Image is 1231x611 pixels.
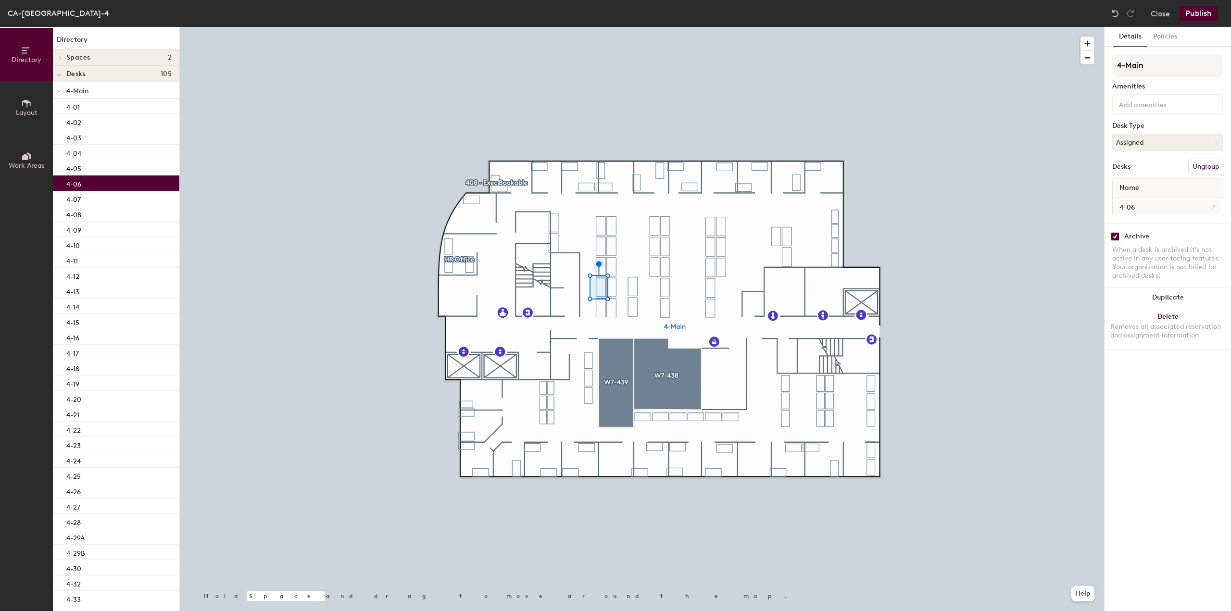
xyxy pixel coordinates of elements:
[66,70,85,78] span: Desks
[1071,586,1094,601] button: Help
[66,193,81,204] p: 4-07
[168,54,172,62] span: 2
[1126,9,1135,18] img: Redo
[1112,134,1223,151] button: Assigned
[1112,163,1131,171] div: Desks
[66,285,79,296] p: 4-13
[1105,288,1231,307] button: Duplicate
[161,70,172,78] span: 105
[66,593,81,604] p: 4-33
[1124,233,1149,240] div: Archive
[1115,200,1221,214] input: Unnamed desk
[16,109,38,117] span: Layout
[66,516,81,527] p: 4-28
[66,331,79,342] p: 4-16
[1113,27,1147,47] button: Details
[12,56,41,64] span: Directory
[1115,179,1144,197] span: Name
[66,177,81,188] p: 4-06
[1112,83,1223,90] div: Amenities
[1112,122,1223,130] div: Desk Type
[8,7,109,19] div: CA-[GEOGRAPHIC_DATA]-4
[66,116,81,127] p: 4-02
[9,162,44,170] span: Work Areas
[66,316,79,327] p: 4-15
[66,362,79,373] p: 4-18
[66,100,80,112] p: 4-01
[66,347,79,358] p: 4-17
[66,377,79,388] p: 4-19
[66,300,79,312] p: 4-14
[66,162,81,173] p: 4-05
[1188,159,1223,175] button: Ungroup
[1112,246,1223,280] div: When a desk is archived it's not active in any user-facing features. Your organization is not bil...
[1180,6,1218,21] button: Publish
[1110,9,1120,18] img: Undo
[66,531,85,542] p: 4-29A
[66,547,85,558] p: 4-29B
[66,439,81,450] p: 4-23
[1117,98,1204,110] input: Add amenities
[66,87,88,95] span: 4-Main
[66,270,79,281] p: 4-12
[66,408,79,419] p: 4-21
[66,254,78,265] p: 4-11
[1147,27,1183,47] button: Policies
[66,562,81,573] p: 4-30
[66,424,81,435] p: 4-22
[66,131,81,142] p: 4-03
[66,224,81,235] p: 4-09
[66,500,80,511] p: 4-27
[66,54,90,62] span: Spaces
[66,577,81,588] p: 4-32
[1105,307,1231,349] button: DeleteRemoves all associated reservation and assignment information
[1110,323,1225,340] div: Removes all associated reservation and assignment information
[53,35,179,50] h1: Directory
[66,470,81,481] p: 4-25
[66,147,81,158] p: 4-04
[66,239,80,250] p: 4-10
[66,485,81,496] p: 4-26
[66,208,81,219] p: 4-08
[66,454,81,465] p: 4-24
[66,393,81,404] p: 4-20
[1151,6,1170,21] button: Close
